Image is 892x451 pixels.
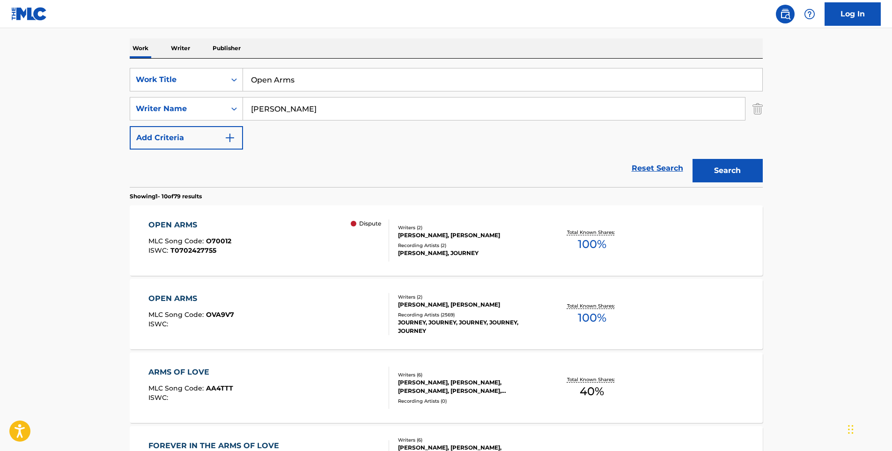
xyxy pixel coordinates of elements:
p: Total Known Shares: [567,229,617,236]
p: Total Known Shares: [567,376,617,383]
span: 100 % [578,236,606,253]
a: OPEN ARMSMLC Song Code:O70012ISWC:T0702427755 DisputeWriters (2)[PERSON_NAME], [PERSON_NAME]Recor... [130,205,763,276]
form: Search Form [130,68,763,187]
div: [PERSON_NAME], [PERSON_NAME], [PERSON_NAME], [PERSON_NAME], [PERSON_NAME] [398,378,539,395]
p: Total Known Shares: [567,302,617,309]
div: Writers ( 2 ) [398,293,539,301]
div: [PERSON_NAME], JOURNEY [398,249,539,257]
span: ISWC : [148,320,170,328]
img: help [804,8,815,20]
div: JOURNEY, JOURNEY, JOURNEY, JOURNEY, JOURNEY [398,318,539,335]
div: Writers ( 6 ) [398,436,539,443]
a: OPEN ARMSMLC Song Code:OVA9V7ISWC:Writers (2)[PERSON_NAME], [PERSON_NAME]Recording Artists (2569)... [130,279,763,349]
p: Writer [168,38,193,58]
button: Search [693,159,763,182]
div: Recording Artists ( 0 ) [398,398,539,405]
p: Dispute [359,219,381,228]
div: Writers ( 2 ) [398,224,539,231]
div: Writers ( 6 ) [398,371,539,378]
img: 9d2ae6d4665cec9f34b9.svg [224,132,236,143]
div: [PERSON_NAME], [PERSON_NAME] [398,301,539,309]
div: Drag [848,415,854,443]
span: 40 % [580,383,604,400]
span: MLC Song Code : [148,384,206,392]
span: MLC Song Code : [148,237,206,245]
div: Work Title [136,74,220,85]
span: O70012 [206,237,231,245]
img: Delete Criterion [752,97,763,120]
span: T0702427755 [170,246,216,255]
a: ARMS OF LOVEMLC Song Code:AA4TTTISWC:Writers (6)[PERSON_NAME], [PERSON_NAME], [PERSON_NAME], [PER... [130,353,763,423]
span: ISWC : [148,393,170,402]
span: MLC Song Code : [148,310,206,319]
img: MLC Logo [11,7,47,21]
div: Recording Artists ( 2569 ) [398,311,539,318]
div: OPEN ARMS [148,219,231,231]
span: AA4TTT [206,384,233,392]
button: Add Criteria [130,126,243,150]
p: Publisher [210,38,243,58]
p: Showing 1 - 10 of 79 results [130,192,202,201]
span: ISWC : [148,246,170,255]
span: 100 % [578,309,606,326]
div: Writer Name [136,103,220,114]
div: OPEN ARMS [148,293,234,304]
div: ARMS OF LOVE [148,367,233,378]
p: Work [130,38,151,58]
span: OVA9V7 [206,310,234,319]
a: Public Search [776,5,795,23]
img: search [780,8,791,20]
div: Help [800,5,819,23]
iframe: Chat Widget [845,406,892,451]
div: Recording Artists ( 2 ) [398,242,539,249]
a: Reset Search [627,158,688,179]
a: Log In [825,2,881,26]
div: [PERSON_NAME], [PERSON_NAME] [398,231,539,240]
